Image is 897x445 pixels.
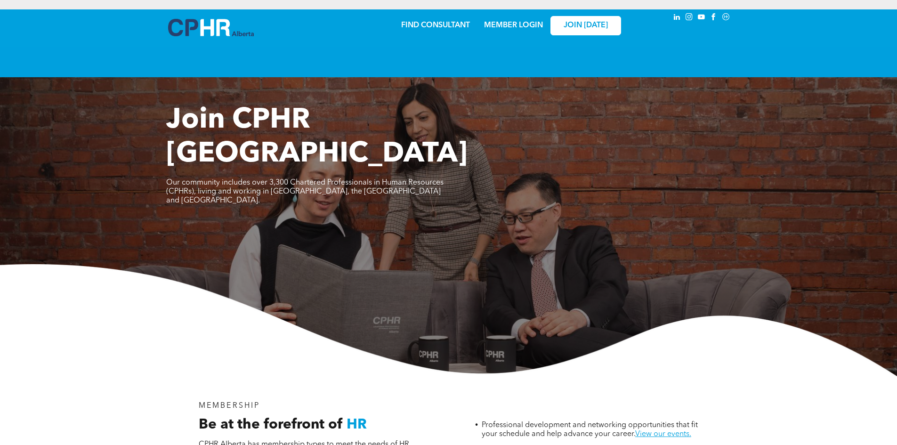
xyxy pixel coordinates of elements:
a: MEMBER LOGIN [484,22,543,29]
span: Professional development and networking opportunities that fit your schedule and help advance you... [482,421,698,438]
a: linkedin [672,12,682,24]
span: Our community includes over 3,300 Chartered Professionals in Human Resources (CPHRs), living and ... [166,179,444,204]
a: instagram [684,12,695,24]
a: youtube [696,12,707,24]
span: HR [347,418,367,432]
span: JOIN [DATE] [564,21,608,30]
a: View our events. [635,430,691,438]
a: facebook [709,12,719,24]
span: Join CPHR [GEOGRAPHIC_DATA] [166,106,468,169]
a: FIND CONSULTANT [401,22,470,29]
a: Social network [721,12,731,24]
a: JOIN [DATE] [550,16,621,35]
span: MEMBERSHIP [199,402,260,410]
span: Be at the forefront of [199,418,343,432]
img: A blue and white logo for cp alberta [168,19,254,36]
